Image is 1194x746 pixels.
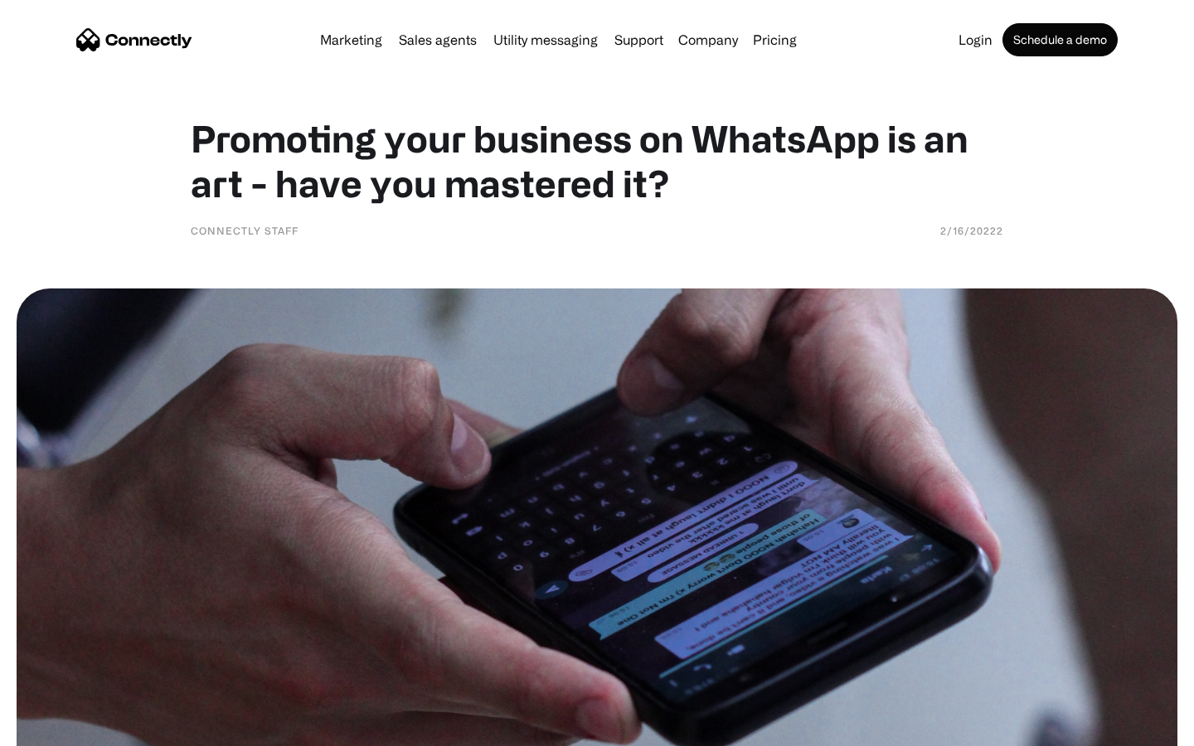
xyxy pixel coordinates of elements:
a: Support [608,33,670,46]
a: Sales agents [392,33,483,46]
a: Login [952,33,999,46]
aside: Language selected: English [17,717,99,740]
a: Utility messaging [487,33,604,46]
div: Company [678,28,738,51]
a: Pricing [746,33,803,46]
div: 2/16/20222 [940,222,1003,239]
a: Marketing [313,33,389,46]
a: Schedule a demo [1002,23,1118,56]
ul: Language list [33,717,99,740]
div: Connectly Staff [191,222,298,239]
h1: Promoting your business on WhatsApp is an art - have you mastered it? [191,116,1003,206]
